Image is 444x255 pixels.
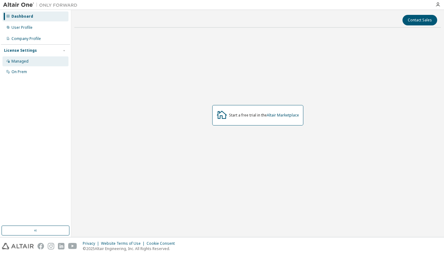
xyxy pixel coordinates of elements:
[83,241,101,246] div: Privacy
[2,243,34,249] img: altair_logo.svg
[229,113,299,118] div: Start a free trial in the
[11,69,27,74] div: On Prem
[3,2,81,8] img: Altair One
[58,243,64,249] img: linkedin.svg
[48,243,54,249] img: instagram.svg
[11,14,33,19] div: Dashboard
[11,25,33,30] div: User Profile
[147,241,178,246] div: Cookie Consent
[83,246,178,251] p: © 2025 Altair Engineering, Inc. All Rights Reserved.
[402,15,437,25] button: Contact Sales
[267,112,299,118] a: Altair Marketplace
[68,243,77,249] img: youtube.svg
[37,243,44,249] img: facebook.svg
[4,48,37,53] div: License Settings
[11,59,29,64] div: Managed
[101,241,147,246] div: Website Terms of Use
[11,36,41,41] div: Company Profile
